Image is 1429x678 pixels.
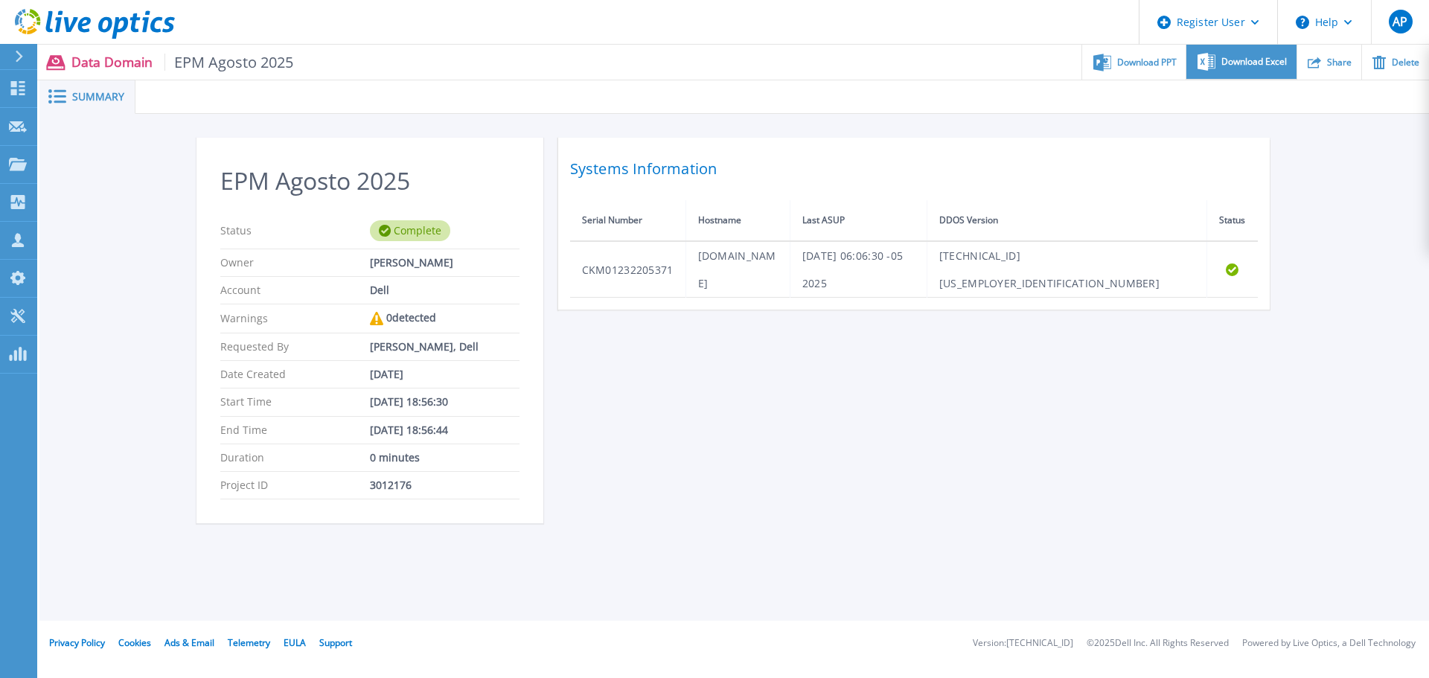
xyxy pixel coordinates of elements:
p: Project ID [220,479,370,491]
div: [PERSON_NAME] [370,257,520,269]
p: Account [220,284,370,296]
p: End Time [220,424,370,436]
h2: EPM Agosto 2025 [220,167,520,195]
p: Duration [220,452,370,464]
div: [DATE] 18:56:44 [370,424,520,436]
span: Share [1327,58,1352,67]
h2: Systems Information [570,156,1258,182]
a: Ads & Email [164,636,214,649]
div: 3012176 [370,479,520,491]
td: [DOMAIN_NAME] [685,241,790,298]
td: [TECHNICAL_ID][US_EMPLOYER_IDENTIFICATION_NUMBER] [927,241,1207,298]
th: Status [1207,200,1258,241]
a: Support [319,636,352,649]
th: Serial Number [570,200,686,241]
div: 0 minutes [370,452,520,464]
a: Telemetry [228,636,270,649]
th: Last ASUP [790,200,927,241]
div: [DATE] 18:56:30 [370,396,520,408]
p: Date Created [220,368,370,380]
div: [DATE] [370,368,520,380]
td: [DATE] 06:06:30 -05 2025 [790,241,927,298]
p: Start Time [220,396,370,408]
div: Complete [370,220,450,241]
span: EPM Agosto 2025 [164,54,294,71]
li: © 2025 Dell Inc. All Rights Reserved [1087,639,1229,648]
div: 0 detected [370,312,520,325]
span: Download Excel [1221,57,1287,66]
li: Powered by Live Optics, a Dell Technology [1242,639,1416,648]
a: EULA [284,636,306,649]
p: Status [220,220,370,241]
span: Delete [1392,58,1419,67]
p: Owner [220,257,370,269]
div: [PERSON_NAME], Dell [370,341,520,353]
span: Summary [72,92,124,102]
td: CKM01232205371 [570,241,686,298]
a: Privacy Policy [49,636,105,649]
span: AP [1393,16,1407,28]
p: Requested By [220,341,370,353]
th: Hostname [685,200,790,241]
div: Dell [370,284,520,296]
li: Version: [TECHNICAL_ID] [973,639,1073,648]
span: Download PPT [1117,58,1177,67]
a: Cookies [118,636,151,649]
p: Data Domain [71,54,294,71]
th: DDOS Version [927,200,1207,241]
p: Warnings [220,312,370,325]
